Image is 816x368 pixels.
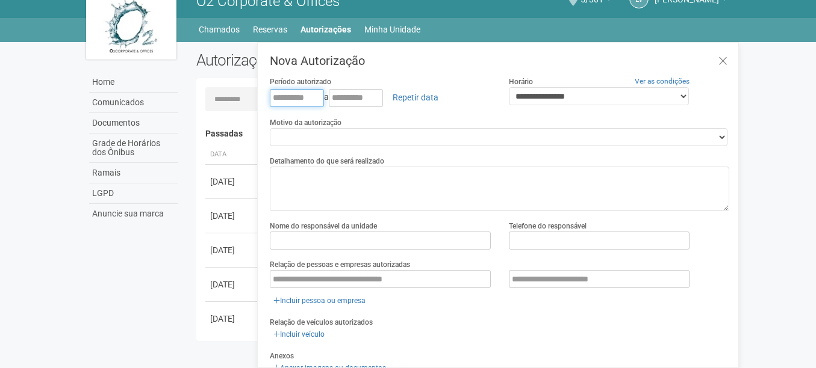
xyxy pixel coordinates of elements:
[270,117,341,128] label: Motivo da autorização
[270,259,410,270] label: Relação de pessoas e empresas autorizadas
[210,278,255,290] div: [DATE]
[270,351,294,361] label: Anexos
[270,221,377,232] label: Nome do responsável da unidade
[210,313,255,325] div: [DATE]
[210,244,255,256] div: [DATE]
[253,21,287,38] a: Reservas
[89,72,178,93] a: Home
[89,183,178,204] a: LGPD
[89,204,178,224] a: Anuncie sua marca
[89,93,178,113] a: Comunicados
[270,76,331,87] label: Período autorizado
[196,51,454,69] h2: Autorizações
[205,145,260,165] th: Data
[270,156,384,167] label: Detalhamento do que será realizado
[89,133,178,163] a: Grade de Horários dos Ônibus
[270,328,328,341] a: Incluir veículo
[635,77,690,85] a: Ver as condições
[210,210,255,222] div: [DATE]
[509,76,533,87] label: Horário
[270,317,373,328] label: Relação de veículos autorizados
[199,21,240,38] a: Chamados
[364,21,420,38] a: Minha Unidade
[385,87,446,108] a: Repetir data
[210,176,255,188] div: [DATE]
[270,294,369,307] a: Incluir pessoa ou empresa
[89,163,178,183] a: Ramais
[270,55,729,67] h3: Nova Autorização
[270,87,491,108] div: a
[509,221,587,232] label: Telefone do responsável
[301,21,351,38] a: Autorizações
[205,129,721,138] h4: Passadas
[89,113,178,133] a: Documentos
